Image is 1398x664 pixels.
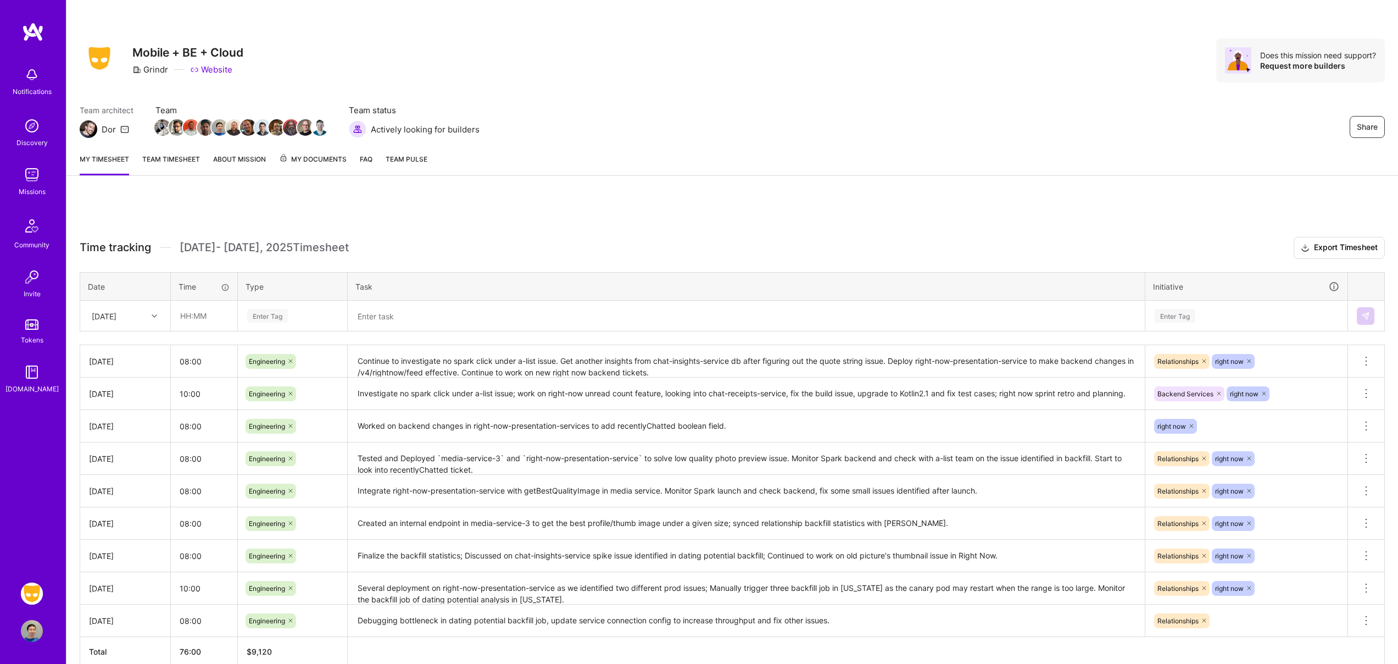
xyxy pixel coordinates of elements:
[1157,487,1199,495] span: Relationships
[1361,312,1370,320] img: Submit
[1357,121,1378,132] span: Share
[1294,237,1385,259] button: Export Timesheet
[279,153,347,165] span: My Documents
[5,383,59,395] div: [DOMAIN_NAME]
[154,119,171,136] img: Team Member Avatar
[80,272,171,301] th: Date
[89,453,161,464] div: [DATE]
[213,118,227,137] a: Team Member Avatar
[249,422,285,430] span: Engineering
[13,86,52,97] div: Notifications
[89,615,161,627] div: [DATE]
[1260,50,1376,60] div: Does this mission need support?
[152,313,157,319] i: icon Chevron
[89,518,161,529] div: [DATE]
[1260,60,1376,71] div: Request more builders
[190,64,232,75] a: Website
[18,620,46,642] a: User Avatar
[241,118,255,137] a: Team Member Avatar
[132,46,243,59] h3: Mobile + BE + Cloud
[21,164,43,186] img: teamwork
[249,357,285,366] span: Engineering
[360,153,372,175] a: FAQ
[269,119,285,136] img: Team Member Avatar
[1215,487,1244,495] span: right now
[349,606,1144,636] textarea: Debugging bottleneck in dating potential backfill job, update service connection config to increa...
[80,43,119,73] img: Company Logo
[170,118,184,137] a: Team Member Avatar
[1157,617,1199,625] span: Relationships
[179,281,230,292] div: Time
[80,120,97,138] img: Team Architect
[171,574,237,603] input: HH:MM
[1157,455,1199,463] span: Relationships
[349,104,480,116] span: Team status
[171,301,237,330] input: HH:MM
[240,119,257,136] img: Team Member Avatar
[371,124,480,135] span: Actively looking for builders
[21,583,43,605] img: Grindr: Mobile + BE + Cloud
[249,487,285,495] span: Engineering
[249,390,285,398] span: Engineering
[255,118,270,137] a: Team Member Avatar
[1215,584,1244,593] span: right now
[311,119,328,136] img: Team Member Avatar
[297,119,314,136] img: Team Member Avatar
[80,104,133,116] span: Team architect
[1230,390,1258,398] span: right now
[171,541,237,571] input: HH:MM
[21,64,43,86] img: bell
[180,241,349,254] span: [DATE] - [DATE] , 2025 Timesheet
[25,319,38,330] img: tokens
[249,584,285,593] span: Engineering
[349,508,1144,539] textarea: Created an internal endpoint in media-service-3 to get the best profile/thumb image under a given...
[313,118,327,137] a: Team Member Avatar
[132,65,141,74] i: icon CompanyGray
[89,420,161,432] div: [DATE]
[21,115,43,137] img: discovery
[21,361,43,383] img: guide book
[211,119,228,136] img: Team Member Avatar
[19,186,46,197] div: Missions
[1157,552,1199,560] span: Relationships
[1215,357,1244,366] span: right now
[1301,242,1310,254] i: icon Download
[21,334,43,346] div: Tokens
[247,647,272,656] span: $ 9,120
[24,288,41,300] div: Invite
[349,444,1144,474] textarea: Tested and Deployed `media-service-3` and `right-now-presentation-service` to solve low quality p...
[184,118,198,137] a: Team Member Avatar
[120,125,129,134] i: icon Mail
[284,118,298,137] a: Team Member Avatar
[19,213,45,239] img: Community
[171,412,237,441] input: HH:MM
[1157,390,1213,398] span: Backend Services
[226,119,242,136] img: Team Member Avatar
[349,120,366,138] img: Actively looking for builders
[1157,357,1199,366] span: Relationships
[18,583,46,605] a: Grindr: Mobile + BE + Cloud
[89,356,161,367] div: [DATE]
[89,550,161,562] div: [DATE]
[169,119,185,136] img: Team Member Avatar
[349,541,1144,571] textarea: Finalize the backfill statistics; Discussed on chat-insights-service spike issue identified in da...
[171,347,237,376] input: HH:MM
[349,573,1144,604] textarea: Several deployment on right-now-presentation-service as we identified two different prod issues; ...
[89,583,161,594] div: [DATE]
[247,307,288,324] div: Enter Tag
[348,272,1145,301] th: Task
[238,272,348,301] th: Type
[155,118,170,137] a: Team Member Avatar
[14,239,49,251] div: Community
[1153,280,1340,293] div: Initiative
[349,379,1144,409] textarea: Investigate no spark click under a-list issue; work on right-now unread count feature, looking in...
[21,620,43,642] img: User Avatar
[80,241,151,254] span: Time tracking
[1225,47,1251,74] img: Avatar
[254,119,271,136] img: Team Member Avatar
[89,485,161,497] div: [DATE]
[171,509,237,538] input: HH:MM
[1215,552,1244,560] span: right now
[298,118,313,137] a: Team Member Avatar
[249,519,285,528] span: Engineering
